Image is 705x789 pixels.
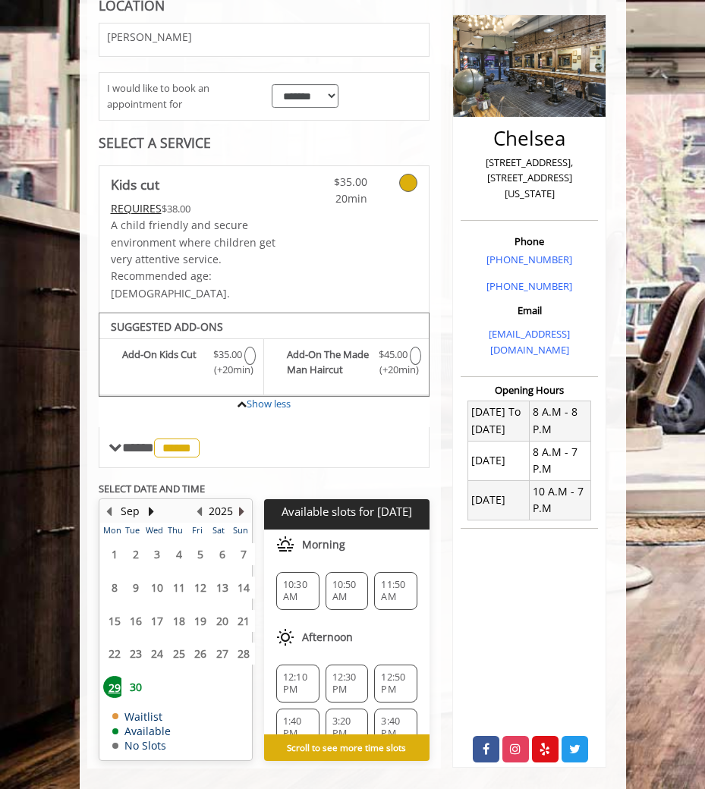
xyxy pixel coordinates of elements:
span: 11:50 AM [381,579,411,603]
td: [DATE] To [DATE] [468,401,530,441]
span: 30 [124,676,147,698]
span: 1:40 PM [283,715,313,740]
td: No Slots [112,740,171,751]
div: Kids cut Add-onS [99,313,430,397]
div: 3:20 PM [326,709,369,747]
div: 10:50 AM [326,572,369,610]
th: Wed [143,523,164,538]
span: 10:30 AM [283,579,313,603]
td: 8 A.M - 8 P.M [530,401,591,441]
b: SELECT DATE AND TIME [99,482,205,495]
h2: Chelsea [464,127,594,149]
div: 12:50 PM [374,665,417,703]
td: Waitlist [112,711,171,722]
th: Sat [208,523,229,538]
a: [PHONE_NUMBER] [486,253,572,266]
th: Tue [121,523,143,538]
td: Available [112,725,171,737]
h3: Email [464,305,594,316]
h3: Opening Hours [461,385,598,395]
span: 29 [103,676,126,698]
a: Show less [247,397,291,410]
button: 2025 [209,503,233,520]
span: 12:10 PM [283,671,313,696]
span: [PERSON_NAME] [107,31,192,42]
h3: Phone [464,236,594,247]
div: 3:40 PM [374,709,417,747]
span: Afternoon [302,631,353,643]
button: Next Month [146,503,158,520]
button: Sep [121,503,140,520]
span: 12:30 PM [332,671,362,696]
div: 11:50 AM [374,572,417,610]
b: Scroll to see more time slots [287,741,406,753]
a: [PHONE_NUMBER] [486,279,572,293]
span: 12:50 PM [381,671,411,696]
th: Fri [186,523,207,538]
td: [DATE] [468,441,530,480]
td: 8 A.M - 7 P.M [530,441,591,480]
img: afternoon slots [276,628,294,646]
button: Previous Year [194,503,206,520]
span: 3:20 PM [332,715,362,740]
a: [EMAIL_ADDRESS][DOMAIN_NAME] [489,327,570,357]
div: 12:30 PM [326,665,369,703]
div: 10:30 AM [276,572,319,610]
span: Morning [302,539,345,551]
div: 1:40 PM [276,709,319,747]
button: Next Year [236,503,248,520]
b: SUGGESTED ADD-ONS [111,319,223,334]
td: Select day29 [100,671,121,704]
td: 10 A.M - 7 P.M [530,480,591,520]
th: Mon [100,523,121,538]
td: Select day30 [121,671,143,704]
th: Thu [165,523,186,538]
div: SELECT A SERVICE [99,136,430,150]
span: 3:40 PM [381,715,411,740]
img: morning slots [276,536,294,554]
div: 12:10 PM [276,665,319,703]
button: Previous Month [103,503,115,520]
th: Sun [229,523,251,538]
td: [DATE] [468,480,530,520]
p: [STREET_ADDRESS],[STREET_ADDRESS][US_STATE] [464,155,594,202]
p: Available slots for [DATE] [270,505,423,518]
span: 10:50 AM [332,579,362,603]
